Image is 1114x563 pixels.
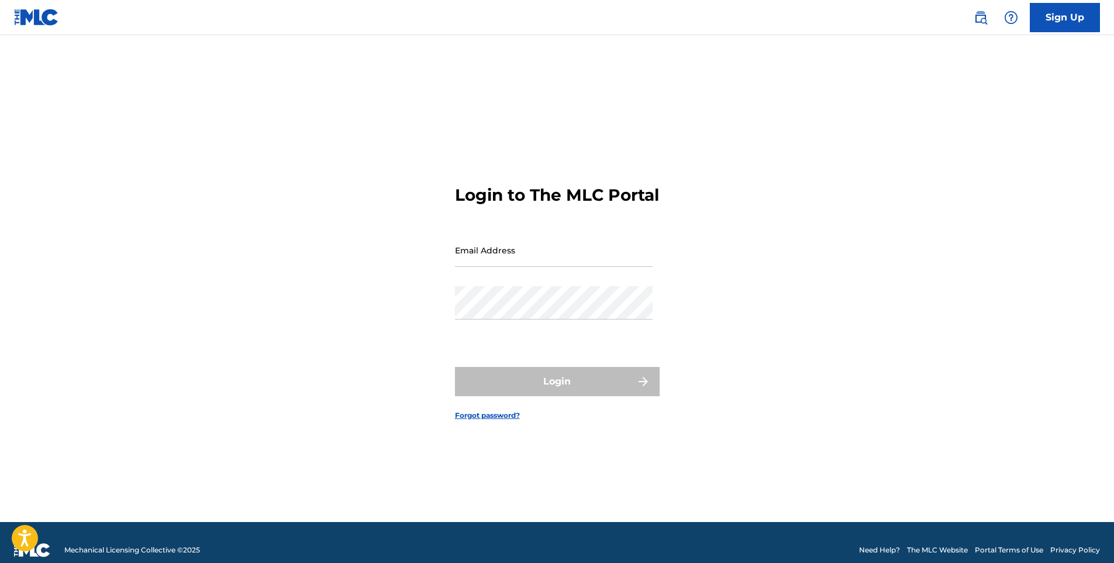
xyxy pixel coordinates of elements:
h3: Login to The MLC Portal [455,185,659,205]
a: Forgot password? [455,410,520,421]
span: Mechanical Licensing Collective © 2025 [64,545,200,555]
img: search [974,11,988,25]
img: help [1004,11,1018,25]
a: Sign Up [1030,3,1100,32]
a: Need Help? [859,545,900,555]
a: Public Search [969,6,992,29]
a: The MLC Website [907,545,968,555]
a: Privacy Policy [1050,545,1100,555]
a: Portal Terms of Use [975,545,1043,555]
div: Help [999,6,1023,29]
img: MLC Logo [14,9,59,26]
img: logo [14,543,50,557]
